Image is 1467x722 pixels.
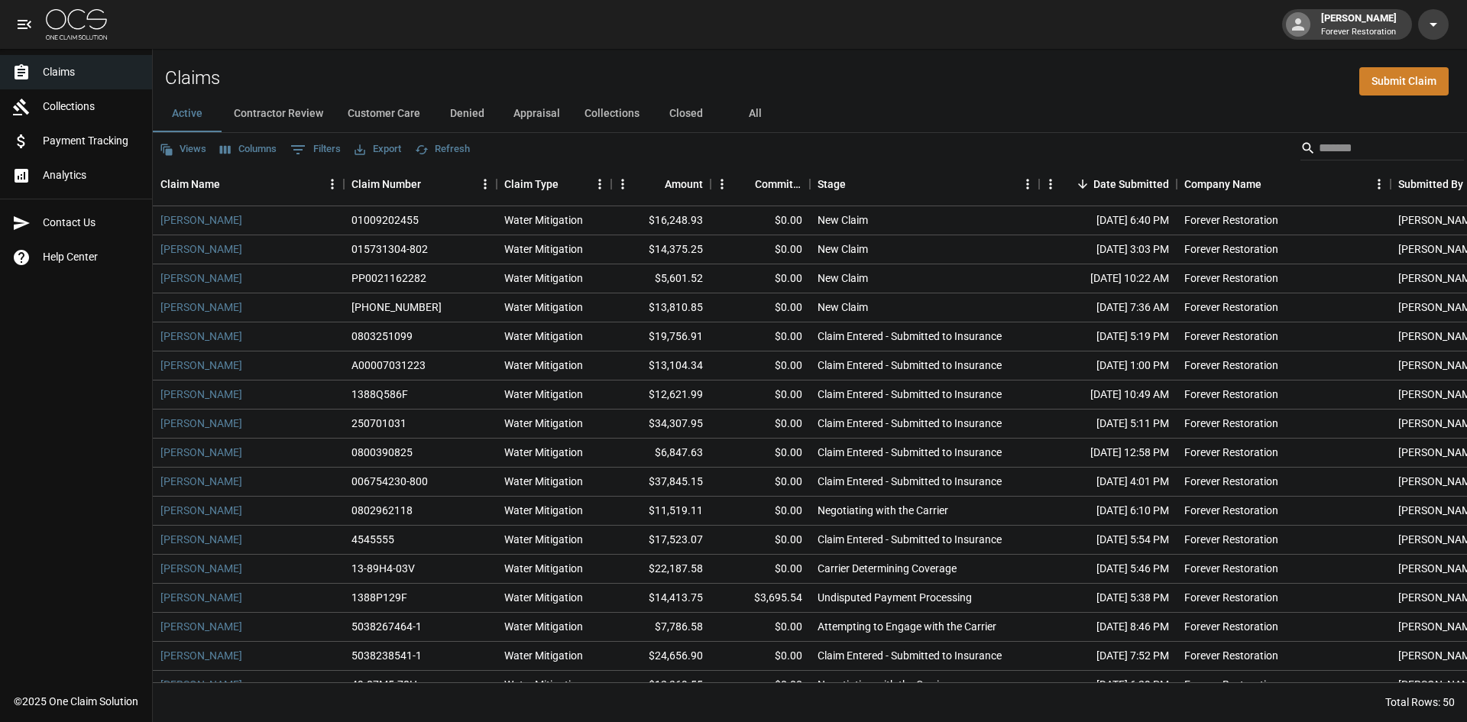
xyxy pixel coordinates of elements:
span: Contact Us [43,215,140,231]
div: © 2025 One Claim Solution [14,694,138,709]
button: Show filters [287,138,345,162]
div: [DATE] 6:10 PM [1039,497,1177,526]
button: Sort [421,173,442,195]
div: $13,104.34 [611,351,711,380]
div: Water Mitigation [504,358,583,373]
div: 250701031 [351,416,406,431]
span: Payment Tracking [43,133,140,149]
button: Appraisal [501,96,572,132]
a: [PERSON_NAME] [160,416,242,431]
div: $0.00 [711,642,810,671]
div: 0800390825 [351,445,413,460]
div: $13,810.85 [611,293,711,322]
div: Forever Restoration [1184,474,1278,489]
div: 49-87M5-78H [351,677,417,692]
div: [PERSON_NAME] [1315,11,1403,38]
div: $7,786.58 [611,613,711,642]
div: Committed Amount [711,163,810,206]
div: Water Mitigation [504,561,583,576]
div: $14,413.75 [611,584,711,613]
a: [PERSON_NAME] [160,532,242,547]
div: Claim Name [153,163,344,206]
div: $37,845.15 [611,468,711,497]
div: Water Mitigation [504,387,583,402]
div: Claim Type [497,163,611,206]
div: Forever Restoration [1184,299,1278,315]
button: Denied [432,96,501,132]
span: Collections [43,99,140,115]
div: [DATE] 10:49 AM [1039,380,1177,410]
div: Water Mitigation [504,532,583,547]
div: Attempting to Engage with the Carrier [818,619,996,634]
a: Submit Claim [1359,67,1449,96]
div: $3,695.54 [711,584,810,613]
div: Committed Amount [755,163,802,206]
div: Water Mitigation [504,329,583,344]
div: Water Mitigation [504,590,583,605]
button: Menu [588,173,611,196]
img: ocs-logo-white-transparent.png [46,9,107,40]
div: Water Mitigation [504,677,583,692]
div: $0.00 [711,410,810,439]
div: Water Mitigation [504,619,583,634]
div: Claim Number [351,163,421,206]
div: Negotiating with the Carrier [818,677,948,692]
div: Date Submitted [1093,163,1169,206]
div: Forever Restoration [1184,532,1278,547]
div: Carrier Determining Coverage [818,561,957,576]
button: Menu [611,173,634,196]
div: Claim Number [344,163,497,206]
div: Forever Restoration [1184,212,1278,228]
div: Forever Restoration [1184,590,1278,605]
button: Menu [1368,173,1391,196]
button: Sort [559,173,580,195]
div: Water Mitigation [504,212,583,228]
button: Sort [1072,173,1093,195]
div: $0.00 [711,671,810,700]
div: Forever Restoration [1184,241,1278,257]
div: Submitted By [1398,163,1463,206]
div: Claim Entered - Submitted to Insurance [818,445,1002,460]
div: [DATE] 6:29 PM [1039,671,1177,700]
span: Analytics [43,167,140,183]
div: $34,307.95 [611,410,711,439]
div: Claim Name [160,163,220,206]
div: Forever Restoration [1184,445,1278,460]
div: Water Mitigation [504,299,583,315]
button: Refresh [411,138,474,161]
div: 13-89H4-03V [351,561,415,576]
div: $0.00 [711,206,810,235]
div: Search [1300,136,1464,164]
div: New Claim [818,241,868,257]
div: Company Name [1184,163,1261,206]
div: Forever Restoration [1184,358,1278,373]
button: Menu [1016,173,1039,196]
div: New Claim [818,270,868,286]
div: [DATE] 5:54 PM [1039,526,1177,555]
h2: Claims [165,67,220,89]
div: $0.00 [711,526,810,555]
div: Claim Entered - Submitted to Insurance [818,474,1002,489]
div: $11,519.11 [611,497,711,526]
div: PP0021162282 [351,270,426,286]
a: [PERSON_NAME] [160,590,242,605]
a: [PERSON_NAME] [160,445,242,460]
div: New Claim [818,299,868,315]
button: Sort [643,173,665,195]
button: open drawer [9,9,40,40]
div: Amount [611,163,711,206]
div: Water Mitigation [504,241,583,257]
div: Water Mitigation [504,648,583,663]
div: $0.00 [711,264,810,293]
div: [DATE] 7:36 AM [1039,293,1177,322]
div: Claim Entered - Submitted to Insurance [818,648,1002,663]
a: [PERSON_NAME] [160,474,242,489]
div: $0.00 [711,497,810,526]
div: $12,369.55 [611,671,711,700]
div: $5,601.52 [611,264,711,293]
a: [PERSON_NAME] [160,677,242,692]
div: $17,523.07 [611,526,711,555]
div: $19,756.91 [611,322,711,351]
div: 006754230-800 [351,474,428,489]
div: [DATE] 12:58 PM [1039,439,1177,468]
